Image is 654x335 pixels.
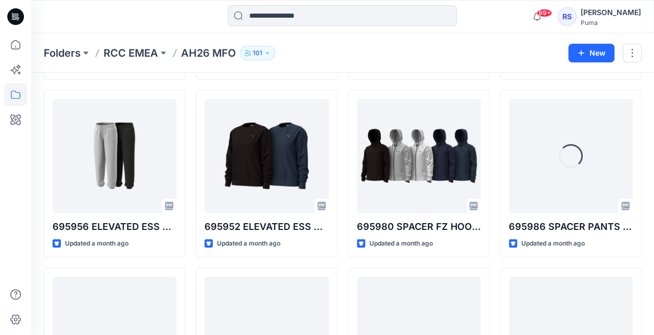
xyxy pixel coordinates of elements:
div: Puma [581,19,641,27]
p: AH26 MFO [181,46,236,60]
button: New [568,44,614,62]
p: 695986 SPACER PANTS C L B [509,220,633,234]
button: 101 [240,46,275,60]
div: RS [558,7,576,26]
a: Folders [44,46,81,60]
p: Updated a month ago [521,238,585,249]
div: [PERSON_NAME] [581,6,641,19]
span: 99+ [536,9,552,17]
a: RCC EMEA [104,46,158,60]
p: 695956 ELEVATED ESS Sweatpants Standard F L [53,220,176,234]
p: Updated a month ago [65,238,129,249]
p: 101 [253,47,262,59]
p: Updated a month ago [369,238,433,249]
p: 695952 ELEVATED ESS Crew Standard F L [204,220,328,234]
a: 695956 ELEVATED ESS Sweatpants Standard F L [53,99,176,213]
a: 695980 SPACER FZ HOODIE [357,99,481,213]
a: 695952 ELEVATED ESS Crew Standard F L [204,99,328,213]
p: Updated a month ago [217,238,280,249]
p: 695980 SPACER FZ HOODIE [357,220,481,234]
